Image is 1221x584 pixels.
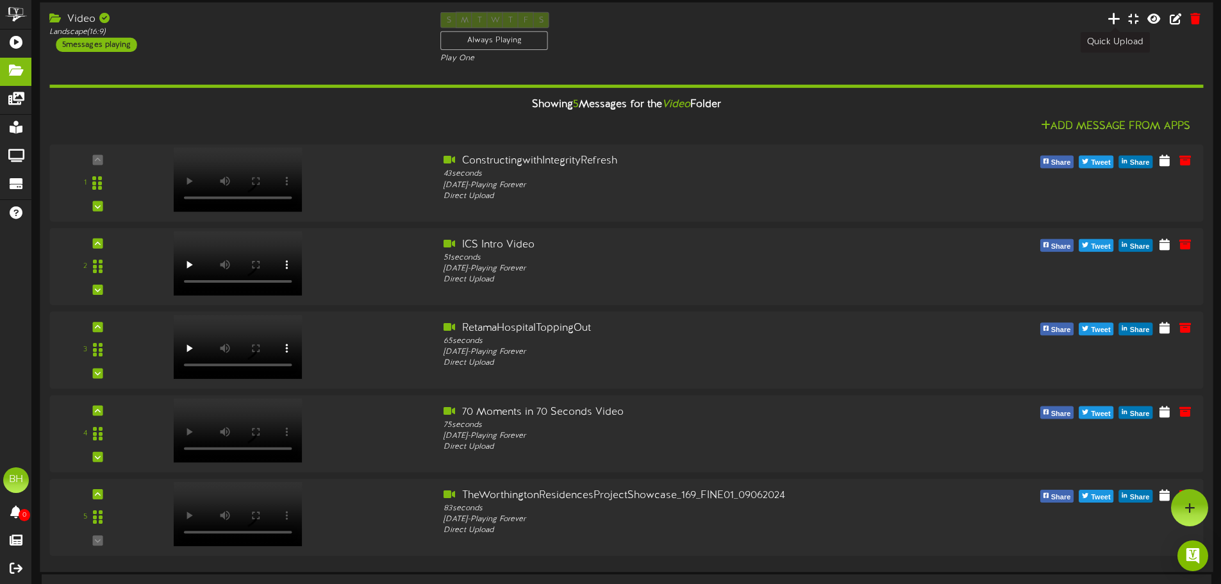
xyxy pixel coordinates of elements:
[1127,240,1152,254] span: Share
[444,503,905,514] div: 83 seconds
[1177,540,1208,571] div: Open Intercom Messenger
[1119,323,1153,336] button: Share
[1049,407,1074,421] span: Share
[440,31,548,50] div: Always Playing
[444,238,905,253] div: ICS Intro Video
[1040,323,1074,336] button: Share
[444,405,905,420] div: 70 Moments in 70 Seconds Video
[3,467,29,493] div: BH
[662,99,690,111] i: Video
[1088,407,1113,421] span: Tweet
[444,169,905,180] div: 43 seconds
[444,442,905,453] div: Direct Upload
[444,525,905,536] div: Direct Upload
[444,488,905,503] div: TheWorthingtonResidencesProjectShowcase_169_FINE01_09062024
[1119,239,1153,252] button: Share
[1119,490,1153,503] button: Share
[19,509,30,521] span: 0
[1127,156,1152,171] span: Share
[1127,407,1152,421] span: Share
[444,321,905,336] div: RetamaHospitalToppingOut
[1088,240,1113,254] span: Tweet
[444,514,905,525] div: [DATE] - Playing Forever
[444,336,905,347] div: 65 seconds
[444,274,905,285] div: Direct Upload
[444,347,905,358] div: [DATE] - Playing Forever
[444,154,905,169] div: ConstructingwithIntegrityRefresh
[1049,240,1074,254] span: Share
[1127,324,1152,338] span: Share
[444,431,905,442] div: [DATE] - Playing Forever
[1088,156,1113,171] span: Tweet
[1040,406,1074,419] button: Share
[1049,324,1074,338] span: Share
[444,358,905,369] div: Direct Upload
[444,253,905,263] div: 51 seconds
[444,420,905,431] div: 75 seconds
[1040,490,1074,503] button: Share
[444,191,905,202] div: Direct Upload
[56,38,137,52] div: 5 messages playing
[49,27,421,38] div: Landscape ( 16:9 )
[1049,156,1074,171] span: Share
[1049,490,1074,505] span: Share
[1040,239,1074,252] button: Share
[40,92,1213,119] div: Showing Messages for the Folder
[49,12,421,27] div: Video
[440,53,812,64] div: Play One
[1127,490,1152,505] span: Share
[1079,323,1113,336] button: Tweet
[1079,490,1113,503] button: Tweet
[1040,156,1074,169] button: Share
[444,180,905,191] div: [DATE] - Playing Forever
[1088,490,1113,505] span: Tweet
[573,99,579,111] span: 5
[1079,156,1113,169] button: Tweet
[1119,156,1153,169] button: Share
[1079,406,1113,419] button: Tweet
[1037,119,1194,135] button: Add Message From Apps
[1119,406,1153,419] button: Share
[1088,324,1113,338] span: Tweet
[444,263,905,274] div: [DATE] - Playing Forever
[1079,239,1113,252] button: Tweet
